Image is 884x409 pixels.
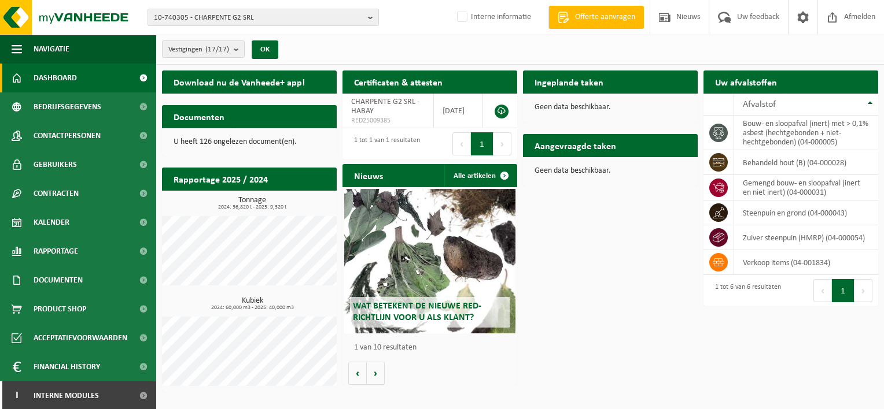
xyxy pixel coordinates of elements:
[34,150,77,179] span: Gebruikers
[154,9,363,27] span: 10-740305 - CHARPENTE G2 SRL
[34,352,100,381] span: Financial History
[535,103,686,111] p: Geen data beschikbaar.
[452,132,471,155] button: Previous
[434,94,483,128] td: [DATE]
[832,279,854,302] button: 1
[34,324,127,352] span: Acceptatievoorwaarden
[251,190,336,213] a: Bekijk rapportage
[471,132,493,155] button: 1
[854,279,872,302] button: Next
[367,362,385,385] button: Volgende
[354,344,511,352] p: 1 van 10 resultaten
[535,167,686,175] p: Geen data beschikbaar.
[168,196,337,210] h3: Tonnage
[342,164,395,187] h2: Nieuws
[348,362,367,385] button: Vorige
[572,12,638,23] span: Offerte aanvragen
[34,35,69,64] span: Navigatie
[162,40,245,58] button: Vestigingen(17/17)
[813,279,832,302] button: Previous
[493,132,511,155] button: Next
[734,250,878,275] td: verkoop items (04-001834)
[168,204,337,210] span: 2024: 36,820 t - 2025: 9,320 t
[162,70,316,93] h2: Download nu de Vanheede+ app!
[709,278,781,303] div: 1 tot 6 van 6 resultaten
[523,134,628,157] h2: Aangevraagde taken
[168,41,229,58] span: Vestigingen
[734,150,878,175] td: behandeld hout (B) (04-000028)
[734,200,878,225] td: steenpuin en grond (04-000043)
[34,208,69,237] span: Kalender
[743,100,776,109] span: Afvalstof
[34,92,101,121] span: Bedrijfsgegevens
[734,175,878,200] td: gemengd bouw- en sloopafval (inert en niet inert) (04-000031)
[344,189,515,333] a: Wat betekent de nieuwe RED-richtlijn voor u als klant?
[734,225,878,250] td: zuiver steenpuin (HMRP) (04-000054)
[523,70,615,93] h2: Ingeplande taken
[34,266,83,295] span: Documenten
[548,6,644,29] a: Offerte aanvragen
[34,64,77,92] span: Dashboard
[34,121,101,150] span: Contactpersonen
[174,138,325,146] p: U heeft 126 ongelezen document(en).
[34,295,86,324] span: Product Shop
[148,9,379,26] button: 10-740305 - CHARPENTE G2 SRL
[162,168,279,190] h2: Rapportage 2025 / 2024
[734,116,878,150] td: bouw- en sloopafval (inert) met > 0,1% asbest (hechtgebonden + niet-hechtgebonden) (04-000005)
[168,297,337,311] h3: Kubiek
[342,70,454,93] h2: Certificaten & attesten
[34,237,78,266] span: Rapportage
[162,105,236,128] h2: Documenten
[34,179,79,208] span: Contracten
[348,131,420,157] div: 1 tot 1 van 1 resultaten
[703,70,789,93] h2: Uw afvalstoffen
[252,40,278,59] button: OK
[205,46,229,53] count: (17/17)
[444,164,516,187] a: Alle artikelen
[351,98,419,116] span: CHARPENTE G2 SRL - HABAY
[168,305,337,311] span: 2024: 60,000 m3 - 2025: 40,000 m3
[351,116,425,125] span: RED25009385
[455,9,531,26] label: Interne informatie
[353,302,481,322] span: Wat betekent de nieuwe RED-richtlijn voor u als klant?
